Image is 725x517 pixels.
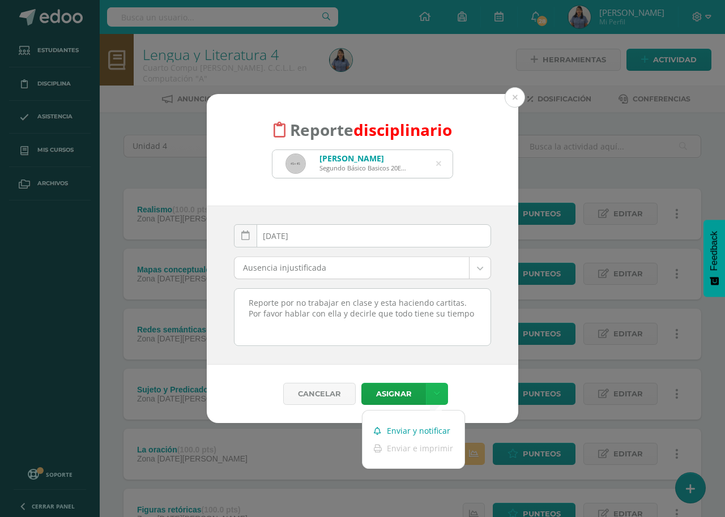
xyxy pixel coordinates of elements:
[243,257,460,279] span: Ausencia injustificada
[319,153,407,164] div: [PERSON_NAME]
[234,257,491,279] a: Ausencia injustificada
[703,220,725,297] button: Feedback - Mostrar encuesta
[319,164,407,172] div: Segundo Básico Basicos 20ERAP01
[290,119,452,140] span: Reporte
[234,225,491,247] input: Fecha de ocurrencia
[362,439,464,457] a: Enviar e imprimir
[287,155,305,173] img: 45x45
[362,422,464,439] a: Enviar y notificar
[353,119,452,140] font: disciplinario
[709,231,719,271] span: Feedback
[361,383,426,405] button: Asignar
[505,87,525,108] button: Close (Esc)
[283,383,356,405] a: Cancelar
[272,150,453,178] input: Busca un estudiante aquí...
